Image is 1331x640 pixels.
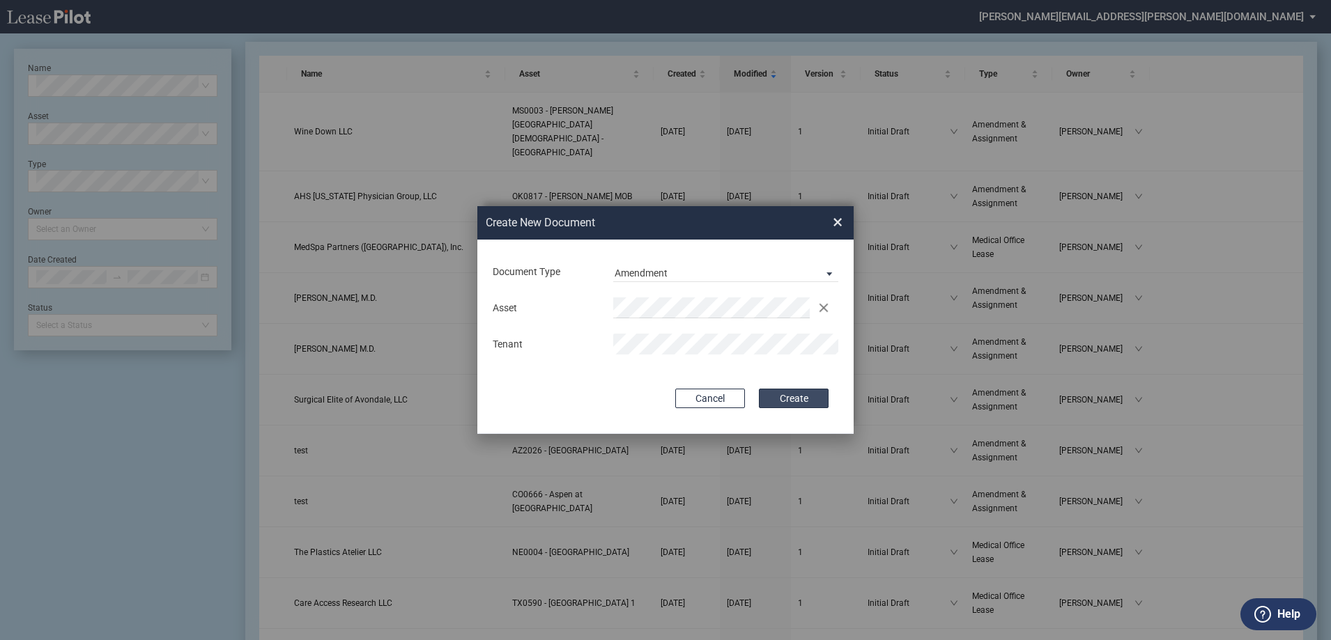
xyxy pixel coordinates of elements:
[484,302,605,315] div: Asset
[613,261,838,282] md-select: Document Type: Amendment
[615,267,668,279] div: Amendment
[833,211,843,233] span: ×
[486,215,783,231] h2: Create New Document
[1277,605,1300,623] label: Help
[484,338,605,352] div: Tenant
[484,265,605,279] div: Document Type
[477,206,854,435] md-dialog: Create New ...
[675,389,745,408] button: Cancel
[759,389,829,408] button: Create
